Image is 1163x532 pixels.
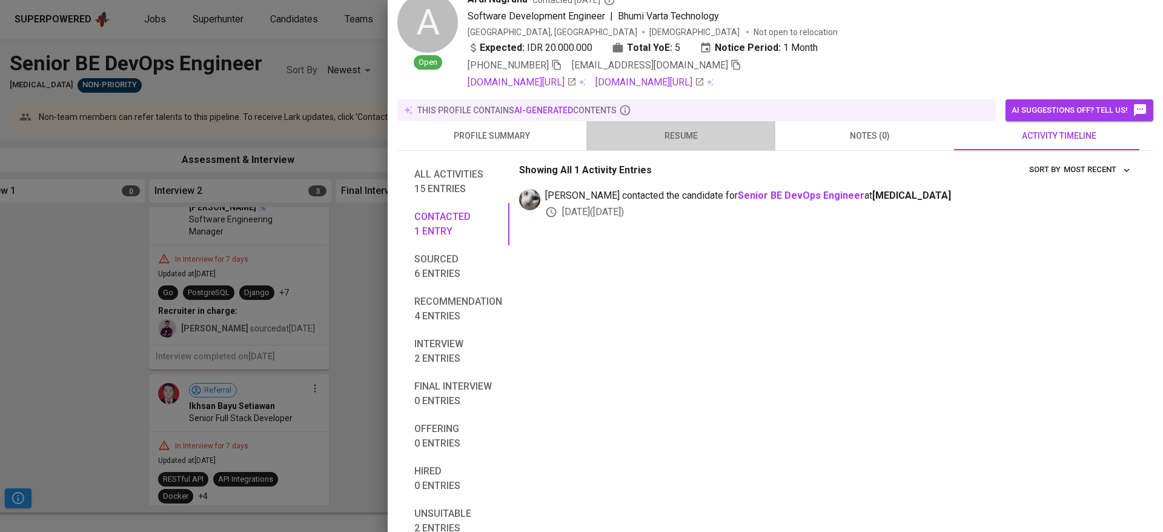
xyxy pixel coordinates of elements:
span: Interview 2 entries [414,337,502,366]
span: Hired 0 entries [414,464,502,493]
span: [PERSON_NAME] contacted the candidate for at [545,189,1134,203]
a: [DOMAIN_NAME][URL] [468,75,577,90]
div: [GEOGRAPHIC_DATA], [GEOGRAPHIC_DATA] [468,26,637,38]
img: tharisa.rizky@glints.com [519,189,540,210]
span: [DEMOGRAPHIC_DATA] [649,26,741,38]
span: activity timeline [972,128,1146,144]
button: sort by [1061,161,1134,179]
span: sort by [1029,165,1061,174]
span: All activities 15 entries [414,167,502,196]
span: Software Development Engineer [468,10,605,22]
span: Sourced 6 entries [414,252,502,281]
span: 5 [675,41,680,55]
a: [DOMAIN_NAME][URL] [595,75,704,90]
b: Expected: [480,41,525,55]
p: this profile contains contents [417,104,617,116]
span: Most Recent [1064,163,1131,177]
p: Showing All 1 Activity Entries [519,163,652,178]
div: [DATE] ( [DATE] ) [545,205,1134,219]
span: Contacted 1 entry [414,210,502,239]
button: AI suggestions off? Tell us! [1006,99,1153,121]
p: Not open to relocation [754,26,838,38]
span: Bhumi Varta Technology [618,10,719,22]
b: Total YoE: [627,41,672,55]
span: Offering 0 entries [414,422,502,451]
span: [EMAIL_ADDRESS][DOMAIN_NAME] [572,59,728,71]
span: notes (0) [783,128,957,144]
span: [MEDICAL_DATA] [872,190,951,201]
span: [PHONE_NUMBER] [468,59,549,71]
span: AI suggestions off? Tell us! [1012,103,1147,118]
a: Senior BE DevOps Engineer [738,190,864,201]
b: Notice Period: [715,41,781,55]
span: AI-generated [514,105,573,115]
div: 1 Month [700,41,818,55]
span: | [610,9,613,24]
span: resume [594,128,768,144]
span: Recommendation 4 entries [414,294,502,324]
span: Open [414,57,442,68]
div: IDR 20.000.000 [468,41,592,55]
span: Final interview 0 entries [414,379,502,408]
span: profile summary [405,128,579,144]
